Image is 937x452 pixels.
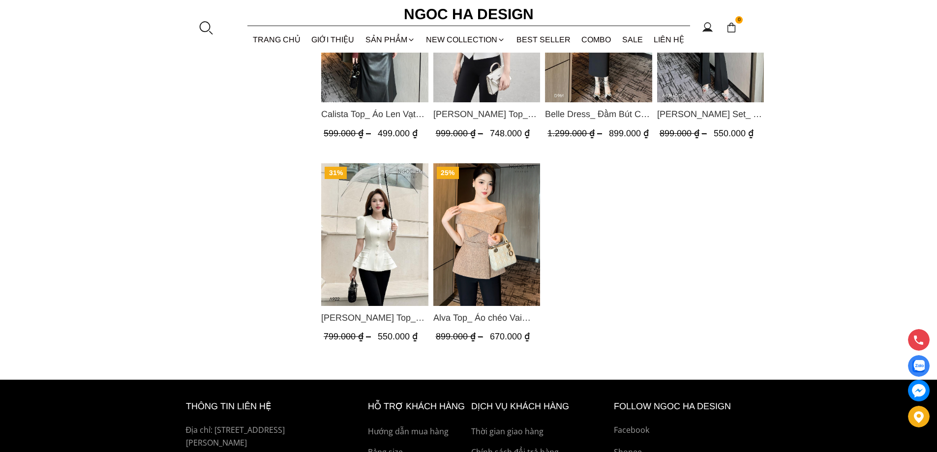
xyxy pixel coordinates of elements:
a: Display image [908,355,930,377]
div: SẢN PHẨM [360,27,421,53]
img: Alva Top_ Áo chéo Vai Kèm Đai Màu Be A822 [433,163,540,306]
a: LIÊN HỆ [648,27,690,53]
p: Địa chỉ: [STREET_ADDRESS][PERSON_NAME] [186,424,345,449]
span: 499.000 ₫ [378,128,418,138]
a: NEW COLLECTION [421,27,511,53]
a: Combo [576,27,617,53]
span: 799.000 ₫ [324,331,373,341]
span: 999.000 ₫ [435,128,485,138]
h6: thông tin liên hệ [186,399,345,414]
span: 550.000 ₫ [378,331,418,341]
a: messenger [908,380,930,401]
a: Ngoc Ha Design [395,2,543,26]
span: 899.000 ₫ [435,331,485,341]
a: GIỚI THIỆU [306,27,360,53]
a: Link to Alva Top_ Áo chéo Vai Kèm Đai Màu Be A822 [433,311,540,325]
h6: Dịch vụ khách hàng [471,399,609,414]
span: [PERSON_NAME] Top_ Áo Cổ Tròn Tùng May Gân Nổi Màu Kem A922 [321,311,428,325]
span: 599.000 ₫ [324,128,373,138]
span: 0 [735,16,743,24]
a: Product image - Alva Top_ Áo chéo Vai Kèm Đai Màu Be A822 [433,163,540,306]
img: Ellie Top_ Áo Cổ Tròn Tùng May Gân Nổi Màu Kem A922 [321,163,428,306]
span: 670.000 ₫ [489,331,529,341]
a: Link to Fiona Top_ Áo Vest Cách Điệu Cổ Ngang Vạt Chéo Tay Cộc Màu Trắng A936 [433,107,540,121]
img: Display image [912,360,925,372]
img: img-CART-ICON-ksit0nf1 [726,22,737,33]
span: Belle Dress_ Đầm Bút Chì Đen Phối Choàng Vai May Ly Màu Trắng Kèm Hoa D961 [545,107,652,121]
a: Facebook [614,424,752,437]
span: 899.000 ₫ [609,128,649,138]
a: Product image - Ellie Top_ Áo Cổ Tròn Tùng May Gân Nổi Màu Kem A922 [321,163,428,306]
a: Link to Calista Top_ Áo Len Vạt Chéo Vai Tay Dài A954 [321,107,428,121]
span: [PERSON_NAME] Set_ Áo Vạt Chéo Đính 3 Cúc, Quần Suông Ống Loe A934+Q007 [657,107,764,121]
a: BEST SELLER [511,27,576,53]
a: SALE [617,27,649,53]
a: Link to Ellie Top_ Áo Cổ Tròn Tùng May Gân Nổi Màu Kem A922 [321,311,428,325]
span: [PERSON_NAME] Top_ Áo Vest Cách Điệu Cổ Ngang Vạt Chéo Tay Cộc Màu Trắng A936 [433,107,540,121]
span: 550.000 ₫ [713,128,753,138]
a: Link to Belle Dress_ Đầm Bút Chì Đen Phối Choàng Vai May Ly Màu Trắng Kèm Hoa D961 [545,107,652,121]
a: Link to Amy Set_ Áo Vạt Chéo Đính 3 Cúc, Quần Suông Ống Loe A934+Q007 [657,107,764,121]
a: Thời gian giao hàng [471,425,609,438]
span: Calista Top_ Áo Len Vạt Chéo Vai Tay Dài A954 [321,107,428,121]
h6: hỗ trợ khách hàng [368,399,466,414]
span: 899.000 ₫ [659,128,709,138]
a: TRANG CHỦ [247,27,306,53]
a: Hướng dẫn mua hàng [368,425,466,438]
span: 1.299.000 ₫ [547,128,605,138]
span: 748.000 ₫ [489,128,529,138]
h6: Follow ngoc ha Design [614,399,752,414]
span: Alva Top_ Áo chéo Vai Kèm Đai Màu Be A822 [433,311,540,325]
